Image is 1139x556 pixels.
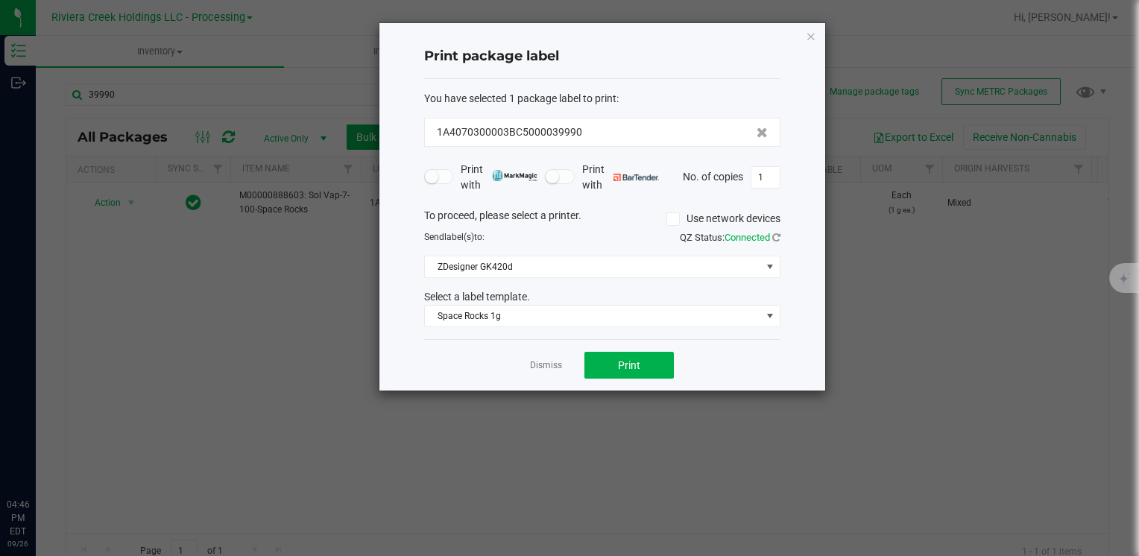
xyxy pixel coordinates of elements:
span: Print with [582,162,659,193]
div: Select a label template. [413,289,792,305]
div: : [424,91,780,107]
button: Print [584,352,674,379]
span: ZDesigner GK420d [425,256,761,277]
iframe: Resource center [15,437,60,481]
img: mark_magic_cybra.png [492,170,537,181]
span: QZ Status: [680,232,780,243]
a: Dismiss [530,359,562,372]
span: Connected [725,232,770,243]
label: Use network devices [666,211,780,227]
div: To proceed, please select a printer. [413,208,792,230]
span: You have selected 1 package label to print [424,92,616,104]
h4: Print package label [424,47,780,66]
span: No. of copies [683,170,743,182]
span: 1A4070300003BC5000039990 [437,124,582,140]
span: Space Rocks 1g [425,306,761,326]
img: bartender.png [613,174,659,181]
span: Print [618,359,640,371]
span: Print with [461,162,537,193]
span: Send to: [424,232,485,242]
span: label(s) [444,232,474,242]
